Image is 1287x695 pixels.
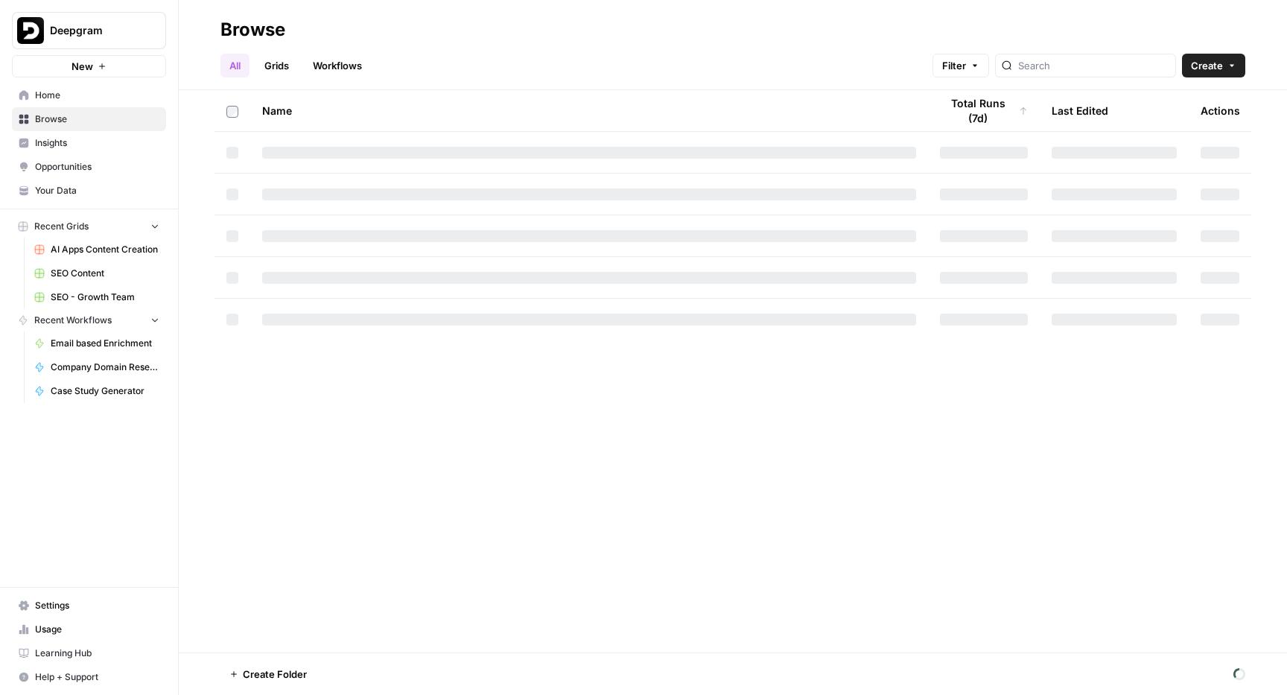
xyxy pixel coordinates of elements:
a: Email based Enrichment [28,331,166,355]
span: Create [1191,58,1223,73]
span: Insights [35,136,159,150]
a: Browse [12,107,166,131]
button: Recent Grids [12,215,166,238]
span: SEO Content [51,267,159,280]
span: AI Apps Content Creation [51,243,159,256]
span: Email based Enrichment [51,337,159,350]
span: Company Domain Researcher [51,361,159,374]
button: Create Folder [220,662,316,686]
img: Deepgram Logo [17,17,44,44]
span: Help + Support [35,670,159,684]
a: Company Domain Researcher [28,355,166,379]
span: Deepgram [50,23,140,38]
a: Learning Hub [12,641,166,665]
span: Recent Workflows [34,314,112,327]
a: Your Data [12,179,166,203]
div: Last Edited [1052,90,1108,131]
span: Usage [35,623,159,636]
button: Create [1182,54,1245,77]
div: Browse [220,18,285,42]
input: Search [1018,58,1169,73]
div: Total Runs (7d) [940,90,1028,131]
div: Name [262,90,916,131]
a: Home [12,83,166,107]
a: Case Study Generator [28,379,166,403]
button: Workspace: Deepgram [12,12,166,49]
span: Opportunities [35,160,159,174]
a: Insights [12,131,166,155]
a: Grids [255,54,298,77]
a: Settings [12,594,166,618]
span: Recent Grids [34,220,89,233]
button: Help + Support [12,665,166,689]
a: All [220,54,250,77]
a: Usage [12,618,166,641]
button: New [12,55,166,77]
div: Actions [1201,90,1240,131]
button: Recent Workflows [12,309,166,331]
button: Filter [932,54,989,77]
a: Opportunities [12,155,166,179]
span: Settings [35,599,159,612]
span: Home [35,89,159,102]
a: Workflows [304,54,371,77]
span: Case Study Generator [51,384,159,398]
a: SEO - Growth Team [28,285,166,309]
span: Learning Hub [35,647,159,660]
span: SEO - Growth Team [51,291,159,304]
span: New [71,59,93,74]
span: Browse [35,112,159,126]
span: Create Folder [243,667,307,682]
span: Filter [942,58,966,73]
a: SEO Content [28,261,166,285]
a: AI Apps Content Creation [28,238,166,261]
span: Your Data [35,184,159,197]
